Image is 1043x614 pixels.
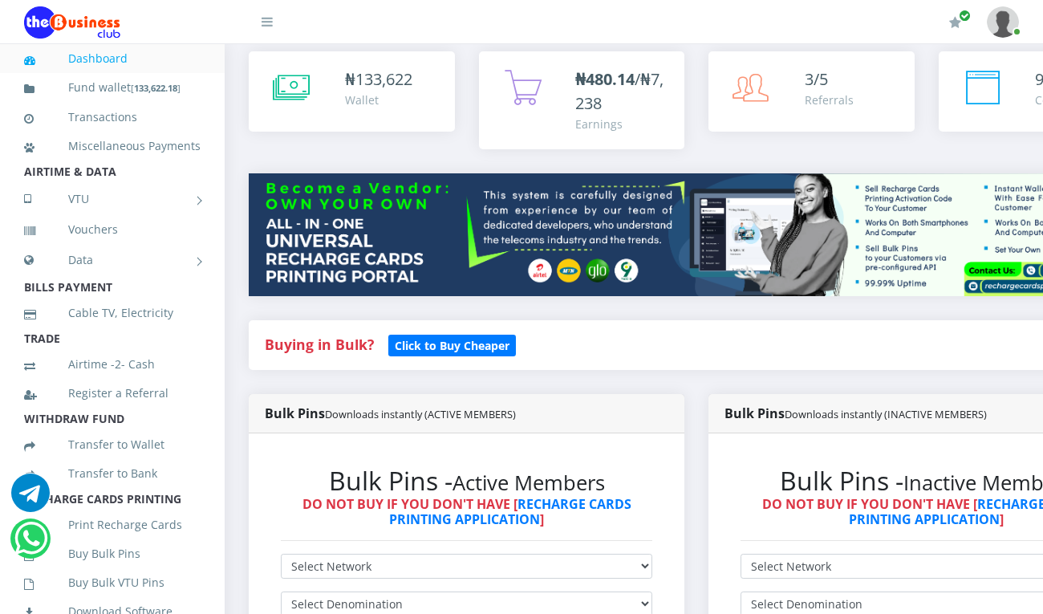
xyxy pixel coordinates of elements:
a: 3/5 Referrals [708,51,915,132]
a: Print Recharge Cards [24,506,201,543]
a: Chat for support [14,531,47,558]
strong: Bulk Pins [265,405,516,422]
a: Transfer to Wallet [24,426,201,463]
span: 3/5 [805,68,828,90]
div: Referrals [805,91,854,108]
b: Click to Buy Cheaper [395,338,509,353]
small: Downloads instantly (ACTIVE MEMBERS) [325,407,516,421]
b: 133,622.18 [134,82,177,94]
div: Earnings [575,116,669,132]
a: Miscellaneous Payments [24,128,201,165]
b: ₦480.14 [575,68,635,90]
a: Transfer to Bank [24,455,201,492]
a: Cable TV, Electricity [24,295,201,331]
span: /₦7,238 [575,68,664,114]
a: ₦133,622 Wallet [249,51,455,132]
a: Airtime -2- Cash [24,346,201,383]
img: User [987,6,1019,38]
a: RECHARGE CARDS PRINTING APPLICATION [389,495,631,528]
img: Logo [24,6,120,39]
span: Renew/Upgrade Subscription [959,10,971,22]
span: 133,622 [355,68,412,90]
h2: Bulk Pins - [281,466,652,496]
a: Transactions [24,99,201,136]
a: Data [24,240,201,280]
a: Dashboard [24,40,201,77]
div: Wallet [345,91,412,108]
a: Buy Bulk Pins [24,535,201,572]
strong: DO NOT BUY IF YOU DON'T HAVE [ ] [302,495,631,528]
small: Downloads instantly (INACTIVE MEMBERS) [785,407,987,421]
small: Active Members [453,469,605,497]
i: Renew/Upgrade Subscription [949,16,961,29]
div: ₦ [345,67,412,91]
a: Register a Referral [24,375,201,412]
strong: Bulk Pins [724,405,987,422]
a: Buy Bulk VTU Pins [24,564,201,601]
strong: Buying in Bulk? [265,335,374,354]
a: Fund wallet[133,622.18] [24,69,201,107]
a: VTU [24,179,201,219]
a: Vouchers [24,211,201,248]
a: ₦480.14/₦7,238 Earnings [479,51,685,149]
a: Chat for support [11,486,50,512]
a: Click to Buy Cheaper [388,335,516,354]
small: [ ] [131,82,181,94]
